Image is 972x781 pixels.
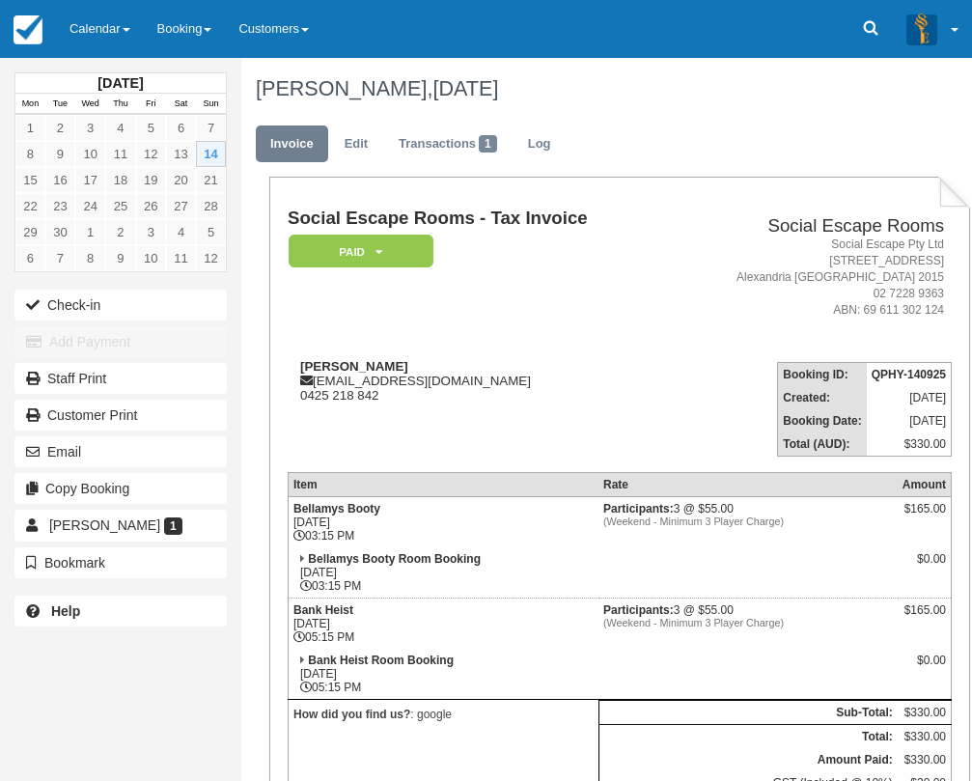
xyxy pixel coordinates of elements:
[136,193,166,219] a: 26
[166,219,196,245] a: 4
[288,234,427,269] a: Paid
[164,517,182,535] span: 1
[166,193,196,219] a: 27
[677,216,944,237] h2: Social Escape Rooms
[872,368,946,381] strong: QPHY-140925
[136,141,166,167] a: 12
[308,654,454,667] strong: Bank Heist Room Booking
[598,748,898,771] th: Amount Paid:
[15,115,45,141] a: 1
[75,141,105,167] a: 10
[166,115,196,141] a: 6
[14,436,227,467] button: Email
[898,472,952,496] th: Amount
[136,115,166,141] a: 5
[293,705,594,724] p: : google
[330,126,382,163] a: Edit
[105,167,135,193] a: 18
[75,115,105,141] a: 3
[75,167,105,193] a: 17
[105,141,135,167] a: 11
[196,94,226,115] th: Sun
[898,748,952,771] td: $330.00
[778,409,867,432] th: Booking Date:
[15,141,45,167] a: 8
[75,94,105,115] th: Wed
[45,167,75,193] a: 16
[14,596,227,627] a: Help
[898,700,952,724] td: $330.00
[105,245,135,271] a: 9
[903,603,946,632] div: $165.00
[14,510,227,541] a: [PERSON_NAME] 1
[15,245,45,271] a: 6
[603,603,674,617] strong: Participants
[45,245,75,271] a: 7
[15,94,45,115] th: Mon
[196,219,226,245] a: 5
[867,409,952,432] td: [DATE]
[136,167,166,193] a: 19
[308,552,481,566] strong: Bellamys Booty Room Booking
[14,15,42,44] img: checkfront-main-nav-mini-logo.png
[136,245,166,271] a: 10
[97,75,143,91] strong: [DATE]
[479,135,497,153] span: 1
[288,472,598,496] th: Item
[903,502,946,531] div: $165.00
[196,115,226,141] a: 7
[288,547,598,599] td: [DATE] 03:15 PM
[288,359,669,403] div: [EMAIL_ADDRESS][DOMAIN_NAME] 0425 218 842
[598,472,898,496] th: Rate
[136,219,166,245] a: 3
[75,193,105,219] a: 24
[288,209,669,229] h1: Social Escape Rooms - Tax Invoice
[256,126,328,163] a: Invoice
[598,724,898,748] th: Total:
[196,141,226,167] a: 14
[196,167,226,193] a: 21
[45,141,75,167] a: 9
[45,193,75,219] a: 23
[289,235,433,268] em: Paid
[598,496,898,547] td: 3 @ $55.00
[514,126,566,163] a: Log
[14,290,227,321] button: Check-in
[105,94,135,115] th: Thu
[45,219,75,245] a: 30
[105,219,135,245] a: 2
[293,502,380,516] strong: Bellamys Booty
[300,359,408,374] strong: [PERSON_NAME]
[384,126,512,163] a: Transactions1
[196,245,226,271] a: 12
[14,473,227,504] button: Copy Booking
[293,603,353,617] strong: Bank Heist
[906,14,937,44] img: A3
[51,603,80,619] b: Help
[603,617,893,628] em: (Weekend - Minimum 3 Player Charge)
[677,237,944,320] address: Social Escape Pty Ltd [STREET_ADDRESS] Alexandria [GEOGRAPHIC_DATA] 2015 02 7228 9363 ABN: 69 611...
[166,141,196,167] a: 13
[293,708,410,721] strong: How did you find us?
[903,552,946,581] div: $0.00
[778,362,867,386] th: Booking ID:
[14,326,227,357] button: Add Payment
[15,167,45,193] a: 15
[903,654,946,683] div: $0.00
[288,496,598,547] td: [DATE] 03:15 PM
[603,516,893,527] em: (Weekend - Minimum 3 Player Charge)
[288,598,598,649] td: [DATE] 05:15 PM
[75,219,105,245] a: 1
[14,547,227,578] button: Bookmark
[256,77,956,100] h1: [PERSON_NAME],
[45,94,75,115] th: Tue
[432,76,498,100] span: [DATE]
[603,502,674,516] strong: Participants
[49,517,160,533] span: [PERSON_NAME]
[867,386,952,409] td: [DATE]
[196,193,226,219] a: 28
[105,193,135,219] a: 25
[166,245,196,271] a: 11
[166,94,196,115] th: Sat
[14,400,227,431] a: Customer Print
